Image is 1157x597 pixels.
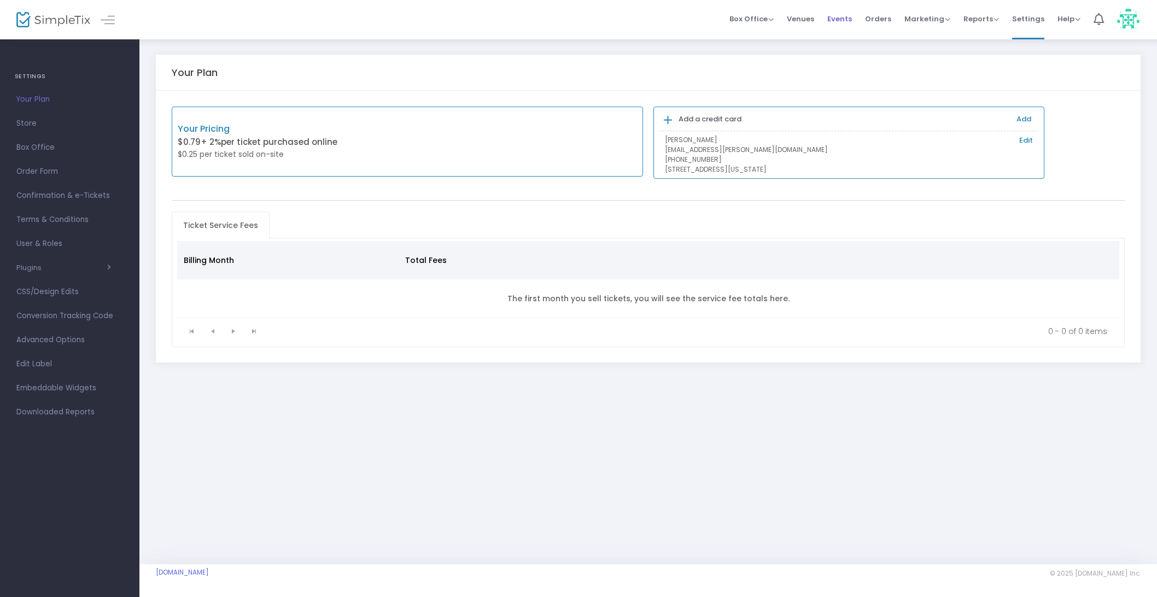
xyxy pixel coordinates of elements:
[177,279,1120,318] td: The first month you sell tickets, you will see the service fee totals here.
[16,405,123,419] span: Downloaded Reports
[665,155,1033,165] p: [PHONE_NUMBER]
[16,333,123,347] span: Advanced Options
[1019,135,1033,146] a: Edit
[1016,114,1031,124] a: Add
[399,241,600,279] th: Total Fees
[16,309,123,323] span: Conversion Tracking Code
[865,5,891,33] span: Orders
[16,92,123,107] span: Your Plan
[729,14,774,24] span: Box Office
[16,285,123,299] span: CSS/Design Edits
[16,381,123,395] span: Embeddable Widgets
[16,237,123,251] span: User & Roles
[178,136,407,149] p: $0.79 per ticket purchased online
[177,216,265,234] span: Ticket Service Fees
[272,326,1108,337] kendo-pager-info: 0 - 0 of 0 items
[963,14,999,24] span: Reports
[178,149,407,160] p: $0.25 per ticket sold on-site
[16,141,123,155] span: Box Office
[665,165,1033,174] p: [STREET_ADDRESS][US_STATE]
[172,67,218,79] h5: Your Plan
[201,136,221,148] span: + 2%
[16,165,123,179] span: Order Form
[787,5,814,33] span: Venues
[177,241,1120,318] div: Data table
[16,264,111,272] button: Plugins
[1012,5,1044,33] span: Settings
[1057,14,1080,24] span: Help
[16,116,123,131] span: Store
[1050,569,1141,578] span: © 2025 [DOMAIN_NAME] Inc.
[904,14,950,24] span: Marketing
[16,189,123,203] span: Confirmation & e-Tickets
[156,568,209,577] a: [DOMAIN_NAME]
[665,135,1033,145] p: [PERSON_NAME]
[16,357,123,371] span: Edit Label
[827,5,852,33] span: Events
[679,114,741,124] b: Add a credit card
[665,145,1033,155] p: [EMAIL_ADDRESS][PERSON_NAME][DOMAIN_NAME]
[177,241,399,279] th: Billing Month
[15,66,125,87] h4: SETTINGS
[16,213,123,227] span: Terms & Conditions
[178,122,407,136] p: Your Pricing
